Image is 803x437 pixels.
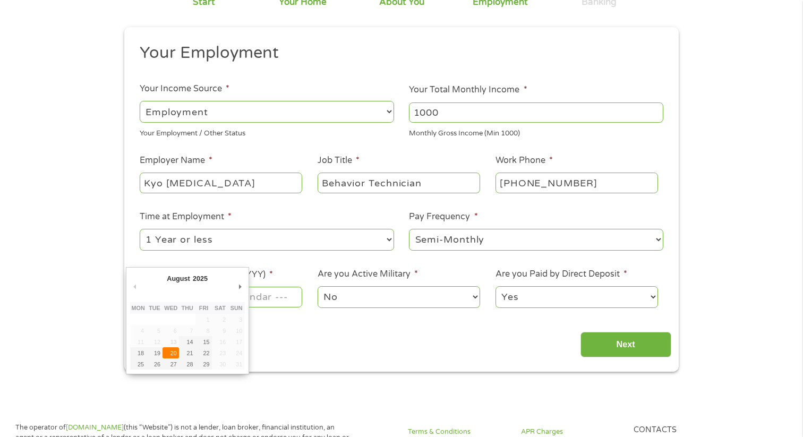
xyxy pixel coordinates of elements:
button: 20 [163,347,179,358]
button: 29 [195,358,212,370]
input: Walmart [140,173,302,193]
a: [DOMAIN_NAME] [66,423,124,432]
label: Time at Employment [140,211,232,222]
button: 15 [195,336,212,347]
abbr: Sunday [230,305,243,311]
button: 28 [179,358,195,370]
button: 21 [179,347,195,358]
label: Employer Name [140,155,212,166]
h4: Contacts [634,425,733,435]
label: Job Title [318,155,360,166]
button: 19 [147,347,163,358]
a: Terms & Conditions [408,427,508,437]
abbr: Wednesday [164,305,177,311]
button: Next Month [235,279,245,294]
label: Are you Active Military [318,269,418,280]
abbr: Tuesday [149,305,160,311]
label: Work Phone [496,155,553,166]
h2: Your Employment [140,42,656,64]
input: Next [580,332,671,358]
button: 18 [130,347,147,358]
abbr: Thursday [182,305,193,311]
button: 26 [147,358,163,370]
button: 22 [195,347,212,358]
label: Your Total Monthly Income [409,84,527,96]
a: APR Charges [521,427,621,437]
button: 27 [163,358,179,370]
button: Previous Month [130,279,140,294]
abbr: Friday [199,305,208,311]
input: Cashier [318,173,480,193]
abbr: Saturday [215,305,226,311]
abbr: Monday [132,305,145,311]
label: Your Income Source [140,83,229,95]
button: 25 [130,358,147,370]
div: 2025 [191,271,209,286]
button: 14 [179,336,195,347]
input: 1800 [409,102,663,123]
input: (231) 754-4010 [496,173,658,193]
label: Are you Paid by Direct Deposit [496,269,627,280]
label: Pay Frequency [409,211,477,222]
div: Monthly Gross Income (Min 1000) [409,125,663,139]
div: August [166,271,192,286]
div: Your Employment / Other Status [140,125,394,139]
